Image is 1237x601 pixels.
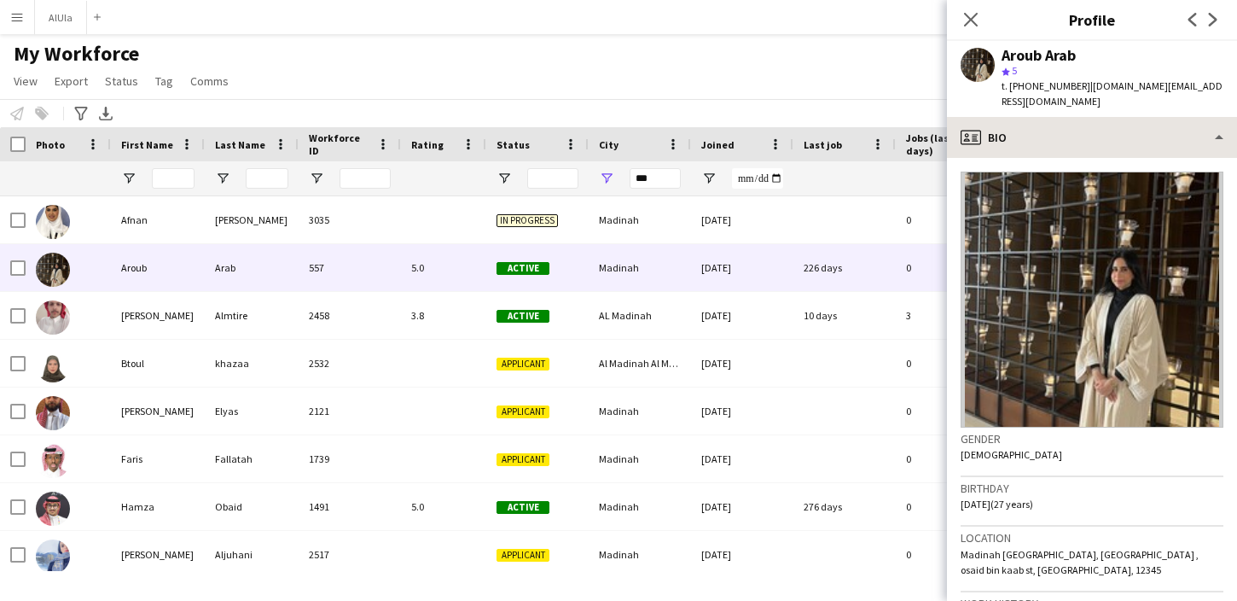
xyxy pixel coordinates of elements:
div: Afnan [111,196,205,243]
div: Aljuhani [205,531,299,578]
div: 2458 [299,292,401,339]
input: Workforce ID Filter Input [340,168,391,189]
div: Madinah [589,435,691,482]
div: 1491 [299,483,401,530]
span: Status [105,73,138,89]
span: [DATE] (27 years) [961,498,1033,511]
div: 226 days [793,244,896,291]
div: Elyas [205,388,299,435]
div: 2517 [299,531,401,578]
div: Obaid [205,483,299,530]
div: 5.0 [401,483,486,530]
div: khazaa [205,340,299,387]
div: 1739 [299,435,401,482]
div: 3035 [299,196,401,243]
span: Applicant [497,453,549,466]
div: [DATE] [691,435,793,482]
div: [DATE] [691,196,793,243]
button: AlUla [35,1,87,34]
div: Madinah [589,388,691,435]
div: Madinah [589,244,691,291]
div: Madinah [589,196,691,243]
div: [DATE] [691,244,793,291]
img: Barjas Almtire [36,300,70,335]
button: Open Filter Menu [701,171,717,186]
button: Open Filter Menu [215,171,230,186]
span: Last job [804,138,842,151]
img: Afnan Ali [36,205,70,239]
a: Status [98,70,145,92]
button: Open Filter Menu [121,171,136,186]
input: Status Filter Input [527,168,578,189]
button: Open Filter Menu [497,171,512,186]
div: Almtire [205,292,299,339]
span: Jobs (last 90 days) [906,131,976,157]
div: AL Madinah [589,292,691,339]
img: Ibtisam Aljuhani [36,540,70,574]
div: Bio [947,117,1237,158]
div: 0 [896,435,1007,482]
div: [PERSON_NAME] [205,196,299,243]
span: t. [PHONE_NUMBER] [1002,79,1090,92]
div: [DATE] [691,340,793,387]
span: Joined [701,138,735,151]
span: Export [55,73,88,89]
div: Madinah [589,531,691,578]
div: Arab [205,244,299,291]
a: Comms [183,70,235,92]
span: In progress [497,214,558,227]
span: Rating [411,138,444,151]
div: Al Madinah Al Munawwarah [589,340,691,387]
button: Open Filter Menu [309,171,324,186]
span: Last Name [215,138,265,151]
div: 10 days [793,292,896,339]
span: Applicant [497,358,549,371]
div: 2532 [299,340,401,387]
span: Madinah [GEOGRAPHIC_DATA], [GEOGRAPHIC_DATA] , osaid bin kaab st, [GEOGRAPHIC_DATA], 12345 [961,548,1199,576]
span: Workforce ID [309,131,370,157]
button: Open Filter Menu [599,171,614,186]
div: [PERSON_NAME] [111,531,205,578]
a: Tag [148,70,180,92]
div: 2121 [299,388,401,435]
div: [DATE] [691,292,793,339]
h3: Location [961,530,1223,546]
span: Tag [155,73,173,89]
input: Last Name Filter Input [246,168,288,189]
span: 5 [1012,64,1017,77]
div: 0 [896,340,1007,387]
div: Btoul [111,340,205,387]
div: Aroub [111,244,205,291]
span: View [14,73,38,89]
div: [DATE] [691,388,793,435]
span: City [599,138,618,151]
span: Applicant [497,549,549,562]
div: Fallatah [205,435,299,482]
div: 3 [896,292,1007,339]
div: 0 [896,388,1007,435]
span: First Name [121,138,173,151]
img: Btoul khazaa [36,348,70,382]
div: 5.0 [401,244,486,291]
div: 557 [299,244,401,291]
div: Hamza [111,483,205,530]
input: Joined Filter Input [732,168,783,189]
span: Applicant [497,406,549,418]
div: [PERSON_NAME] [111,292,205,339]
img: Aroub Arab [36,253,70,287]
img: Faris Fallatah [36,444,70,478]
div: [DATE] [691,483,793,530]
div: [DATE] [691,531,793,578]
h3: Profile [947,9,1237,31]
app-action-btn: Export XLSX [96,103,116,124]
span: My Workforce [14,41,139,67]
a: Export [48,70,95,92]
span: Active [497,310,549,323]
div: 0 [896,196,1007,243]
h3: Birthday [961,481,1223,496]
a: View [7,70,44,92]
input: City Filter Input [630,168,681,189]
div: 276 days [793,483,896,530]
img: Hamza Obaid [36,492,70,526]
img: Fadi Elyas [36,396,70,430]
